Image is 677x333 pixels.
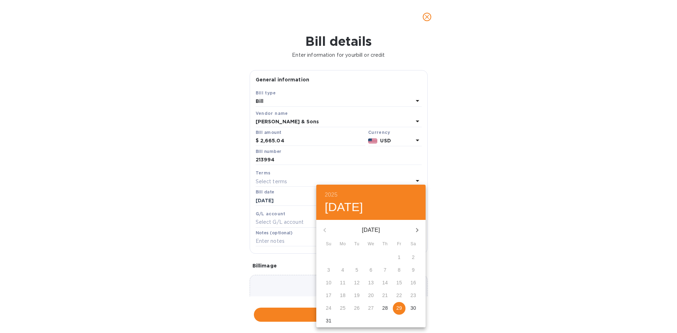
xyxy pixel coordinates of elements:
p: 29 [396,304,402,312]
p: 28 [382,304,388,312]
p: 30 [410,304,416,312]
span: Sa [407,241,420,248]
button: [DATE] [325,200,363,215]
button: 31 [322,315,335,327]
button: 2025 [325,190,337,200]
button: 28 [379,302,391,315]
span: Mo [336,241,349,248]
p: 31 [326,317,331,324]
button: 29 [393,302,405,315]
p: [DATE] [333,226,409,234]
span: Fr [393,241,405,248]
button: 30 [407,302,420,315]
span: Su [322,241,335,248]
span: Th [379,241,391,248]
span: We [365,241,377,248]
span: Tu [350,241,363,248]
